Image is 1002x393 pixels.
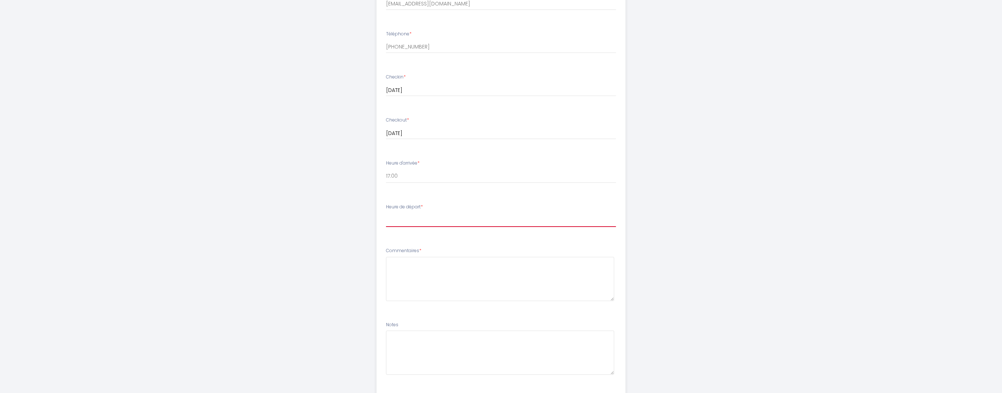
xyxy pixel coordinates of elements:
[386,117,409,124] label: Checkout
[386,204,423,211] label: Heure de départ
[386,31,412,38] label: Téléphone
[386,247,421,254] label: Commentaires
[386,160,420,167] label: Heure d'arrivée
[386,74,406,81] label: Checkin
[386,321,398,328] label: Notes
